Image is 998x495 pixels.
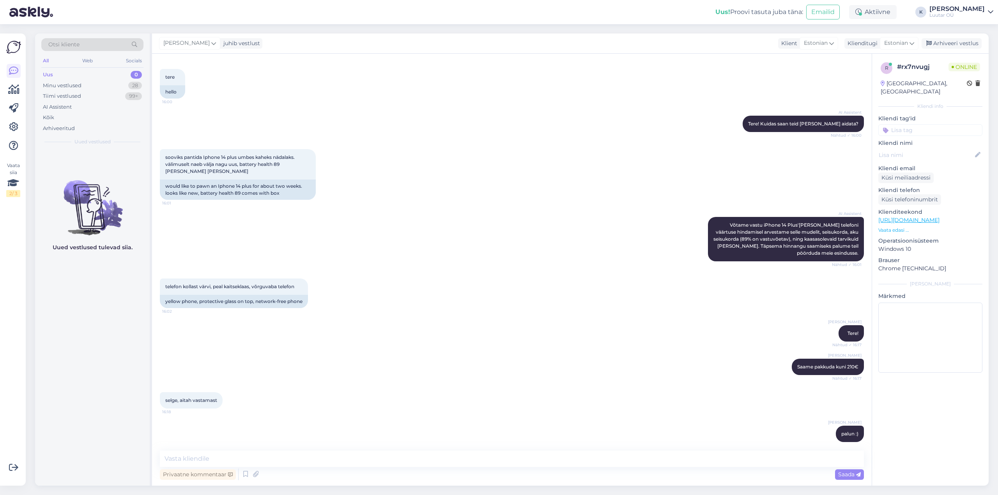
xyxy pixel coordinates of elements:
div: Kliendi info [878,103,982,110]
div: Kõik [43,114,54,122]
span: 16:00 [162,99,191,105]
span: Tere! [848,330,858,336]
div: Arhiveeri vestlus [922,38,982,49]
span: Nähtud ✓ 16:00 [831,132,862,138]
div: juhib vestlust [220,39,260,48]
div: Privaatne kommentaar [160,469,236,480]
span: Võtame vastu iPhone 14 Plus'[PERSON_NAME] telefoni väärtuse hindamisel arvestame selle mudelit, s... [713,222,860,256]
p: Operatsioonisüsteem [878,237,982,245]
div: Klienditugi [844,39,878,48]
span: Online [948,63,980,71]
span: Nähtud ✓ 16:17 [832,375,862,381]
span: [PERSON_NAME] [828,352,862,358]
div: Arhiveeritud [43,125,75,132]
span: [PERSON_NAME] [828,319,862,325]
span: Estonian [884,39,908,48]
p: Kliendi telefon [878,186,982,194]
span: tere [165,74,175,80]
div: K [915,7,926,18]
span: Saada [838,471,861,478]
span: Nähtud ✓ 16:17 [832,342,862,348]
p: Klienditeekond [878,208,982,216]
div: 2 / 3 [6,190,20,197]
span: sooviks pantida Iphone 14 plus umbes kaheks nädalaks. välimuselt naeb välja nagu uus, battery hea... [165,154,296,174]
a: [URL][DOMAIN_NAME] [878,217,940,224]
div: Socials [124,56,143,66]
span: Tere! Kuidas saan teid [PERSON_NAME] aidata? [748,121,858,127]
span: AI Assistent [832,211,862,217]
div: 99+ [125,92,142,100]
span: [PERSON_NAME] [828,419,862,425]
span: Estonian [804,39,828,48]
a: [PERSON_NAME]Luutar OÜ [929,6,993,18]
div: Minu vestlused [43,82,81,90]
div: Luutar OÜ [929,12,985,18]
div: Küsi telefoninumbrit [878,194,941,205]
div: Uus [43,71,53,79]
b: Uus! [715,8,730,16]
div: Web [81,56,94,66]
p: Uued vestlused tulevad siia. [53,243,133,252]
span: 16:19 [832,442,862,448]
img: No chats [35,166,150,236]
span: telefon kollast värvi, peal kaitseklaas, võrguvaba telefon [165,284,294,289]
span: 16:02 [162,308,191,314]
input: Lisa nimi [879,151,973,159]
button: Emailid [806,5,840,19]
span: 16:01 [162,200,191,206]
div: Vaata siia [6,162,20,197]
p: Kliendi email [878,164,982,173]
p: Windows 10 [878,245,982,253]
span: 16:18 [162,409,191,415]
div: AI Assistent [43,103,72,111]
div: yellow phone, protective glass on top, network-free phone [160,295,308,308]
div: Proovi tasuta juba täna: [715,7,803,17]
p: Chrome [TECHNICAL_ID] [878,264,982,273]
p: Kliendi nimi [878,139,982,147]
div: [PERSON_NAME] [929,6,985,12]
div: [GEOGRAPHIC_DATA], [GEOGRAPHIC_DATA] [881,79,967,96]
div: would like to pawn an Iphone 14 plus for about two weeks. looks like new, battery health 89 comes... [160,180,316,200]
div: Klient [778,39,797,48]
span: selge, aitah vastamast [165,397,217,403]
span: Otsi kliente [48,41,80,49]
span: Nähtud ✓ 16:01 [832,262,862,268]
div: Aktiivne [849,5,897,19]
span: Saame pakkuda kuni 210€ [797,364,858,370]
span: r [885,65,888,71]
div: Tiimi vestlused [43,92,81,100]
div: 28 [128,82,142,90]
span: palun :) [841,431,858,437]
div: hello [160,85,185,99]
span: AI Assistent [832,109,862,115]
div: 0 [131,71,142,79]
div: All [41,56,50,66]
input: Lisa tag [878,124,982,136]
p: Kliendi tag'id [878,115,982,123]
span: [PERSON_NAME] [163,39,210,48]
p: Brauser [878,256,982,264]
p: Märkmed [878,292,982,300]
div: # rx7nvugj [897,62,948,72]
img: Askly Logo [6,40,21,55]
span: Uued vestlused [74,138,111,145]
p: Vaata edasi ... [878,227,982,234]
div: [PERSON_NAME] [878,280,982,287]
div: Küsi meiliaadressi [878,173,934,183]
